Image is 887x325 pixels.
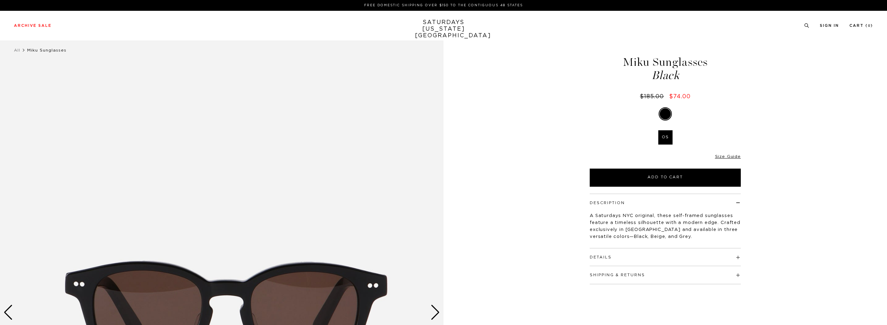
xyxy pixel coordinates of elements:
button: Details [590,255,612,259]
span: Black [589,70,742,81]
h1: Miku Sunglasses [589,56,742,81]
del: $185.00 [640,94,667,99]
a: Archive Sale [14,24,52,28]
span: Miku Sunglasses [27,48,66,52]
a: All [14,48,20,52]
span: $74.00 [669,94,691,99]
label: OS [658,130,673,145]
button: Description [590,201,625,205]
a: SATURDAYS[US_STATE][GEOGRAPHIC_DATA] [415,19,472,39]
a: Size Guide [715,154,741,158]
div: Next slide [431,305,440,320]
p: A Saturdays NYC original, these self-framed sunglasses feature a timeless silhouette with a moder... [590,212,741,240]
button: Shipping & Returns [590,273,645,277]
div: Previous slide [3,305,13,320]
p: FREE DOMESTIC SHIPPING OVER $150 TO THE CONTIGUOUS 48 STATES [17,3,870,8]
a: Sign In [820,24,839,28]
small: 0 [868,24,871,28]
a: Cart (0) [849,24,873,28]
button: Add to Cart [590,169,741,187]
